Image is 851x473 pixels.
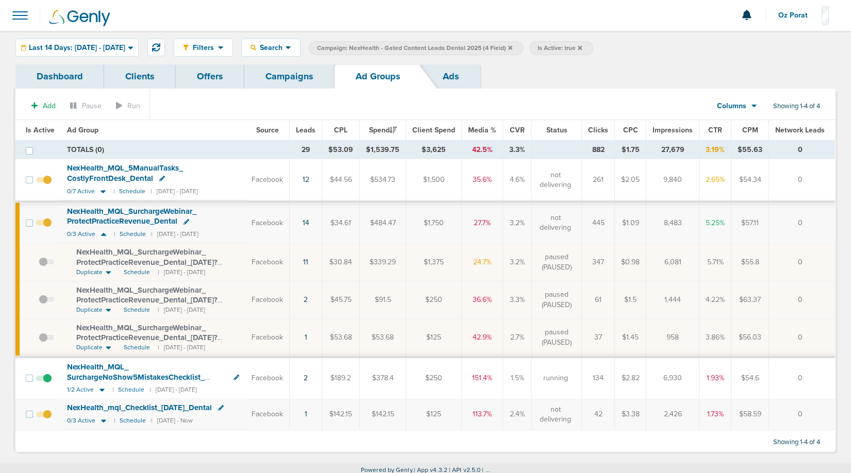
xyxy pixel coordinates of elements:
td: 0 [769,318,836,357]
td: $54.34 [731,159,769,201]
span: Oz Porat [778,12,815,19]
td: $44.56 [322,159,360,201]
span: CPC [623,126,638,134]
td: 27.7% [462,201,503,243]
span: Filters [189,43,218,52]
span: Schedule [124,268,150,277]
span: Schedule [124,306,150,314]
td: Facebook [245,399,290,430]
span: Is Active: true [538,44,582,53]
span: NexHealth_ MQL_ SurchargeWebinar_ ProtectPracticeRevenue_ Dental_ [DATE]?id=183&cmp_ id=9658029 [76,285,218,315]
td: $484.47 [360,201,406,243]
td: 6,081 [646,243,699,281]
td: 8,483 [646,201,699,243]
span: Is Active [26,126,55,134]
td: 0 [769,141,836,159]
span: Campaign: NexHealth - Gated Content Leads Dental 2025 (4 Field) [317,44,512,53]
td: 151.4% [462,357,503,399]
td: 36.6% [462,281,503,318]
span: 1/2 Active [67,386,94,394]
small: | [113,188,114,195]
td: TOTALS (0) [61,141,290,159]
span: not delivering [538,404,573,425]
small: Schedule [119,188,145,195]
a: Offers [176,64,244,89]
span: running [543,373,568,383]
td: $58.59 [731,399,769,430]
span: Duplicate [76,343,103,352]
span: Add [43,102,56,110]
span: Client Spend [412,126,455,134]
td: $1,500 [406,159,462,201]
td: 2,426 [646,399,699,430]
span: 0/7 Active [67,188,95,195]
a: Ads [422,64,480,89]
td: $45.75 [322,281,360,318]
td: 134 [582,357,615,399]
td: 0 [769,243,836,281]
td: 0 [769,201,836,243]
span: CPL [334,126,347,134]
td: Facebook [245,201,290,243]
td: $1,750 [406,201,462,243]
a: Dashboard [15,64,104,89]
span: Showing 1-4 of 4 [773,438,820,447]
small: | [DATE] - [DATE] [158,268,205,277]
td: $534.73 [360,159,406,201]
span: NexHealth_ MQL_ SurchargeWebinar_ ProtectPracticeRevenue_ Dental [67,207,196,226]
span: Network Leads [775,126,825,134]
td: 4.6% [503,159,532,201]
span: Columns [717,101,746,111]
td: 3.3% [503,141,532,159]
a: 14 [303,218,309,227]
span: not delivering [538,170,573,190]
a: 2 [304,295,308,304]
td: 1.5% [503,357,532,399]
span: Impressions [653,126,693,134]
td: $53.68 [360,318,406,357]
td: $1.45 [615,318,646,357]
td: $142.15 [360,399,406,430]
td: $3.38 [615,399,646,430]
td: $53.09 [322,141,360,159]
td: $1,375 [406,243,462,281]
span: NexHealth_ MQL_ SurchargeWebinar_ ProtectPracticeRevenue_ Dental_ [DATE]?id=183&cmp_ id=9658029 [76,323,218,352]
td: paused (PAUSED) [532,318,582,357]
a: 12 [303,175,309,184]
td: 882 [582,141,615,159]
td: 0 [769,399,836,430]
td: Facebook [245,357,290,399]
a: Ad Groups [335,64,422,89]
td: $63.37 [731,281,769,318]
td: Facebook [245,281,290,318]
td: 42 [582,399,615,430]
button: Add [26,98,61,113]
td: 3.3% [503,281,532,318]
span: Source [256,126,279,134]
td: $189.2 [322,357,360,399]
small: Schedule [120,417,146,425]
td: $250 [406,281,462,318]
td: 0 [769,159,836,201]
span: Clicks [588,126,608,134]
td: 261 [582,159,615,201]
td: $56.03 [731,318,769,357]
span: CTR [708,126,722,134]
small: Schedule [118,386,144,394]
span: Duplicate [76,306,103,314]
td: $54.6 [731,357,769,399]
td: 958 [646,318,699,357]
td: paused (PAUSED) [532,281,582,318]
td: $1,539.75 [360,141,406,159]
td: $142.15 [322,399,360,430]
small: | [DATE] - Now [151,417,193,425]
td: 1.73% [699,399,731,430]
td: Facebook [245,243,290,281]
span: Duplicate [76,268,103,277]
td: 42.9% [462,318,503,357]
td: 3.19% [699,141,731,159]
td: $1.5 [615,281,646,318]
td: 5.71% [699,243,731,281]
td: 1,444 [646,281,699,318]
